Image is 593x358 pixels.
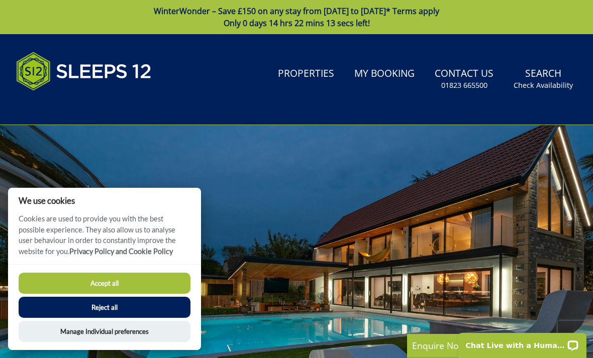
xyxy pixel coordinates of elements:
[8,196,201,205] h2: We use cookies
[441,80,487,90] small: 01823 665500
[274,63,338,85] a: Properties
[19,321,190,342] button: Manage Individual preferences
[350,63,419,85] a: My Booking
[514,80,573,90] small: Check Availability
[224,18,370,29] span: Only 0 days 14 hrs 22 mins 13 secs left!
[19,273,190,294] button: Accept all
[8,213,201,264] p: Cookies are used to provide you with the best possible experience. They also allow us to analyse ...
[452,326,593,358] iframe: LiveChat chat widget
[510,63,577,95] a: SearchCheck Availability
[69,247,173,256] a: Privacy Policy and Cookie Policy
[16,46,152,96] img: Sleeps 12
[431,63,498,95] a: Contact Us01823 665500
[412,339,563,352] p: Enquire Now
[19,297,190,318] button: Reject all
[11,102,117,111] iframe: Customer reviews powered by Trustpilot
